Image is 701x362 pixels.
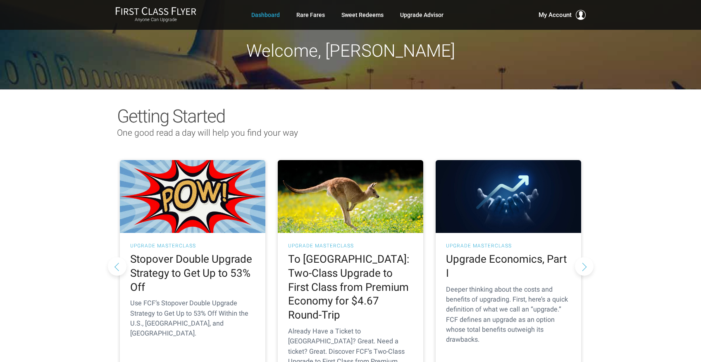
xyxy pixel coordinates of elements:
span: Getting Started [117,105,225,127]
p: Deeper thinking about the costs and benefits of upgrading. First, here’s a quick definition of wh... [446,285,571,345]
span: My Account [539,10,572,20]
h2: Stopover Double Upgrade Strategy to Get Up to 53% Off [130,252,255,294]
a: Dashboard [251,7,280,22]
small: Anyone Can Upgrade [115,17,196,23]
a: First Class FlyerAnyone Can Upgrade [115,7,196,23]
span: Welcome, [PERSON_NAME] [246,41,455,61]
button: Previous slide [108,257,126,276]
h2: To [GEOGRAPHIC_DATA]: Two-Class Upgrade to First Class from Premium Economy for $4.67 Round-Trip [288,252,413,322]
span: One good read a day will help you find your way [117,128,298,138]
button: Next slide [575,257,594,276]
a: Rare Fares [296,7,325,22]
h2: Upgrade Economics, Part I [446,252,571,280]
h3: UPGRADE MASTERCLASS [288,243,413,248]
h3: UPGRADE MASTERCLASS [130,243,255,248]
a: Upgrade Advisor [400,7,443,22]
a: Sweet Redeems [341,7,384,22]
img: First Class Flyer [115,7,196,15]
h3: UPGRADE MASTERCLASS [446,243,571,248]
button: My Account [539,10,586,20]
p: Use FCF’s Stopover Double Upgrade Strategy to Get Up to 53% Off Within the U.S., [GEOGRAPHIC_DATA... [130,298,255,338]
